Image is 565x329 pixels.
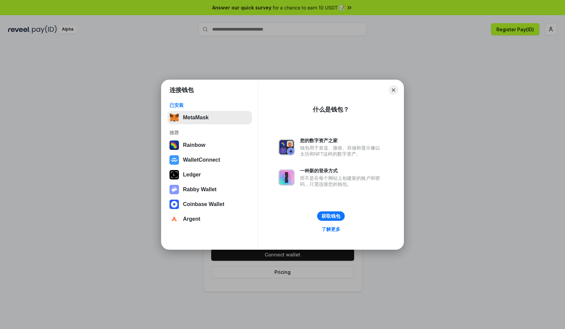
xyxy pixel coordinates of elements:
[278,139,295,155] img: svg+xml,%3Csvg%20xmlns%3D%22http%3A%2F%2Fwww.w3.org%2F2000%2Fsvg%22%20fill%3D%22none%22%20viewBox...
[169,140,179,150] img: svg+xml,%3Csvg%20width%3D%22120%22%20height%3D%22120%22%20viewBox%3D%220%200%20120%20120%22%20fil...
[389,85,398,95] button: Close
[169,155,179,165] img: svg+xml,%3Csvg%20width%3D%2228%22%20height%3D%2228%22%20viewBox%3D%220%200%2028%2028%22%20fill%3D...
[183,216,200,222] div: Argent
[167,153,252,167] button: WalletConnect
[167,198,252,211] button: Coinbase Wallet
[169,200,179,209] img: svg+xml,%3Csvg%20width%3D%2228%22%20height%3D%2228%22%20viewBox%3D%220%200%2028%2028%22%20fill%3D...
[183,187,217,193] div: Rabby Wallet
[169,113,179,122] img: svg+xml,%3Csvg%20fill%3D%22none%22%20height%3D%2233%22%20viewBox%3D%220%200%2035%2033%22%20width%...
[300,137,383,143] div: 您的数字资产之家
[169,130,250,136] div: 推荐
[183,201,224,207] div: Coinbase Wallet
[183,142,205,148] div: Rainbow
[167,212,252,226] button: Argent
[322,213,340,219] div: 获取钱包
[169,170,179,179] img: svg+xml,%3Csvg%20xmlns%3D%22http%3A%2F%2Fwww.w3.org%2F2000%2Fsvg%22%20width%3D%2228%22%20height%3...
[169,185,179,194] img: svg+xml,%3Csvg%20xmlns%3D%22http%3A%2F%2Fwww.w3.org%2F2000%2Fsvg%22%20fill%3D%22none%22%20viewBox...
[317,211,345,221] button: 获取钱包
[313,106,349,114] div: 什么是钱包？
[169,102,250,108] div: 已安装
[183,115,209,121] div: MetaMask
[300,145,383,157] div: 钱包用于发送、接收、存储和显示像以太坊和NFT这样的数字资产。
[167,183,252,196] button: Rabby Wallet
[183,157,220,163] div: WalletConnect
[167,111,252,124] button: MetaMask
[300,175,383,187] div: 而不是在每个网站上创建新的账户和密码，只需连接您的钱包。
[167,168,252,181] button: Ledger
[278,169,295,186] img: svg+xml,%3Csvg%20xmlns%3D%22http%3A%2F%2Fwww.w3.org%2F2000%2Fsvg%22%20fill%3D%22none%22%20viewBox...
[167,138,252,152] button: Rainbow
[300,168,383,174] div: 一种新的登录方式
[322,226,340,232] div: 了解更多
[169,214,179,224] img: svg+xml,%3Csvg%20width%3D%2228%22%20height%3D%2228%22%20viewBox%3D%220%200%2028%2028%22%20fill%3D...
[317,225,344,234] a: 了解更多
[183,172,201,178] div: Ledger
[169,86,194,94] h1: 连接钱包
